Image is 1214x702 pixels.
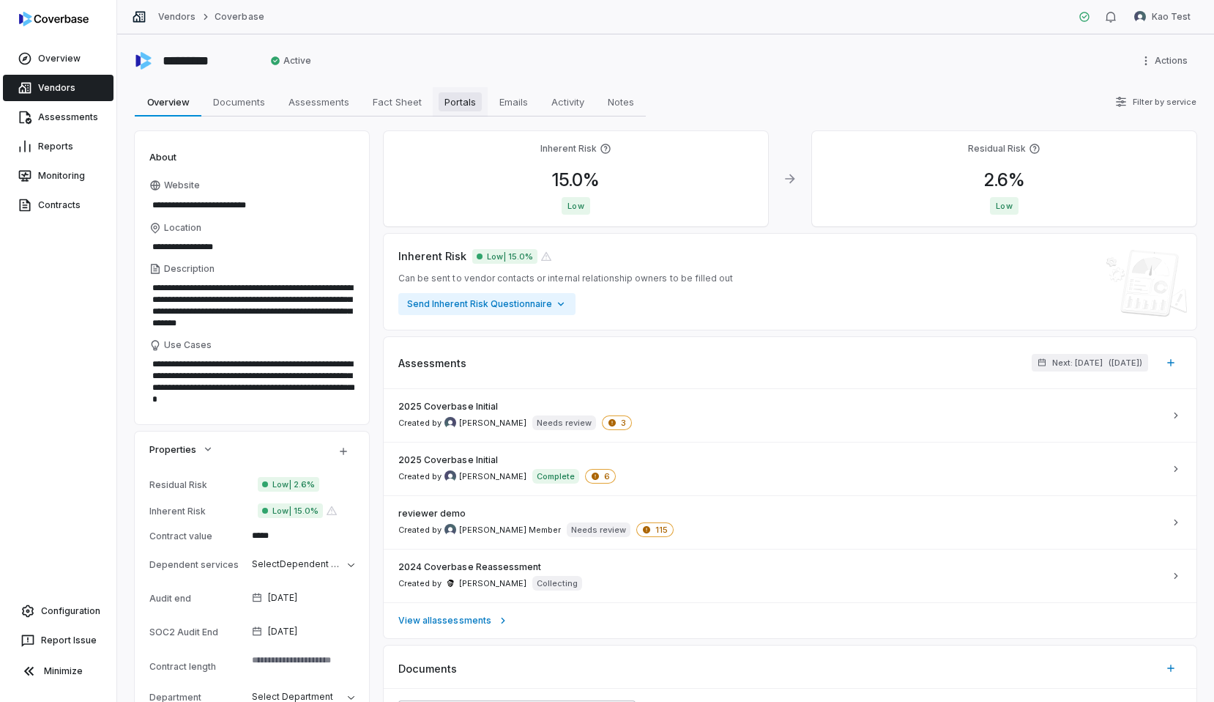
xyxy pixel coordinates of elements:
[149,354,354,410] textarea: Use Cases
[968,143,1026,155] h4: Residual Risk
[164,180,200,191] span: Website
[1152,11,1191,23] span: Kao Test
[246,616,360,647] button: [DATE]
[602,92,640,111] span: Notes
[149,506,252,517] div: Inherent Risk
[384,602,1196,638] a: View allassessments
[540,169,611,191] span: 15.0 %
[149,150,176,163] span: About
[398,293,576,315] button: Send Inherent Risk Questionnaire
[19,12,89,26] img: logo-D7KZi-bG.svg
[459,418,526,429] span: [PERSON_NAME]
[3,104,113,130] a: Assessments
[398,577,526,589] span: Created by
[398,561,541,573] span: 2024 Coverbase Reassessment
[444,417,456,429] img: David Gold avatar
[990,197,1018,215] span: Low
[252,558,368,569] span: Select Dependent services
[149,278,354,333] textarea: Description
[164,263,215,275] span: Description
[145,436,218,462] button: Properties
[246,583,360,613] button: [DATE]
[562,197,589,215] span: Low
[384,549,1196,602] a: 2024 Coverbase ReassessmentCreated by Gus Cuddy avatar[PERSON_NAME]Collecting
[1109,358,1142,369] span: ( [DATE] )
[459,578,526,589] span: [PERSON_NAME]
[149,443,196,456] span: Properties
[149,661,246,672] div: Contract length
[398,248,466,264] span: Inherent Risk
[472,249,537,264] span: Low | 15.0%
[3,45,113,72] a: Overview
[1111,89,1201,115] button: Filter by service
[3,163,113,189] a: Monitoring
[6,627,111,654] button: Report Issue
[158,11,195,23] a: Vendors
[398,273,733,284] span: Can be sent to vendor contacts or internal relationship owners to be filled out
[149,559,246,570] div: Dependent services
[207,92,271,111] span: Documents
[3,192,113,218] a: Contracts
[398,470,526,482] span: Created by
[149,195,329,215] input: Website
[1125,6,1199,28] button: Kao Test avatarKao Test
[149,237,354,257] input: Location
[444,577,456,589] img: Gus Cuddy avatar
[283,92,355,111] span: Assessments
[636,522,674,537] span: 115
[164,339,212,351] span: Use Cases
[585,469,616,484] span: 6
[459,525,561,536] span: [PERSON_NAME] Member
[398,615,491,627] span: View all assessments
[537,577,578,589] p: Collecting
[494,92,534,111] span: Emails
[1052,358,1103,369] span: Next: [DATE]
[6,657,111,686] button: Minimize
[149,479,246,490] div: Residual Risk
[258,503,323,518] span: Low | 15.0%
[367,92,428,111] span: Fact Sheet
[258,477,319,492] span: Low | 2.6%
[384,389,1196,442] a: 2025 Coverbase InitialCreated by David Gold avatar[PERSON_NAME]Needs review3
[444,524,456,536] img: Amanda Member avatar
[215,11,264,23] a: Coverbase
[6,598,111,624] a: Configuration
[268,626,297,638] span: [DATE]
[1136,50,1196,72] button: More actions
[384,495,1196,549] a: reviewer demoCreated by Amanda Member avatar[PERSON_NAME] MemberNeeds review115
[1134,11,1146,23] img: Kao Test avatar
[398,355,466,371] span: Assessments
[537,417,592,429] p: Needs review
[270,55,311,67] span: Active
[398,524,561,536] span: Created by
[1032,354,1148,372] button: Next: [DATE]([DATE])
[149,531,246,542] div: Contract value
[398,454,498,466] span: 2025 Coverbase Initial
[545,92,590,111] span: Activity
[602,415,632,430] span: 3
[384,442,1196,495] a: 2025 Coverbase InitialCreated by Amanda Pettenati avatar[PERSON_NAME]Complete6
[571,524,626,536] p: Needs review
[149,627,246,638] div: SOC2 Audit End
[537,470,575,482] p: Complete
[444,470,456,482] img: Amanda Pettenati avatar
[164,222,201,234] span: Location
[3,75,113,101] a: Vendors
[3,133,113,160] a: Reports
[972,169,1037,191] span: 2.6 %
[149,593,246,604] div: Audit end
[268,592,297,604] span: [DATE]
[398,401,498,413] span: 2025 Coverbase Initial
[439,92,482,111] span: Portals
[398,661,457,676] span: Documents
[141,92,195,111] span: Overview
[540,143,597,155] h4: Inherent Risk
[398,508,466,520] span: reviewer demo
[398,417,526,429] span: Created by
[459,471,526,482] span: [PERSON_NAME]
